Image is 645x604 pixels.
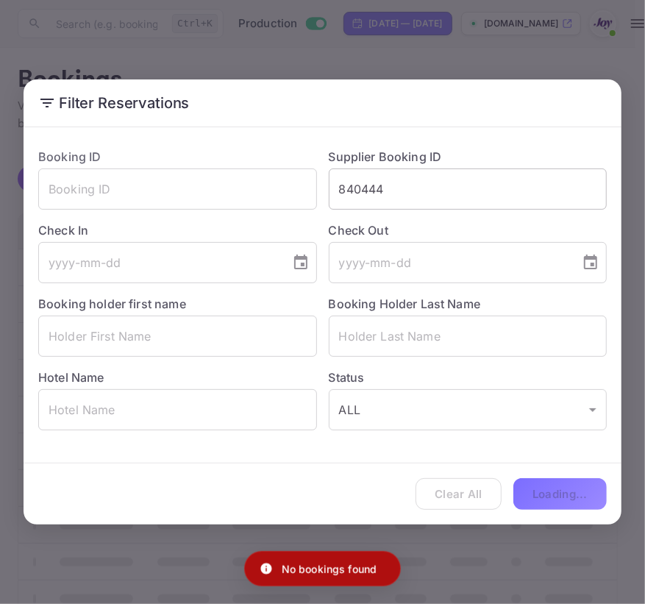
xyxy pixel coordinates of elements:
[329,242,571,283] input: yyyy-mm-dd
[329,389,607,430] div: ALL
[329,369,607,386] label: Status
[38,296,186,311] label: Booking holder first name
[576,248,605,277] button: Choose date
[38,370,104,385] label: Hotel Name
[38,316,317,357] input: Holder First Name
[329,316,607,357] input: Holder Last Name
[38,389,317,430] input: Hotel Name
[38,168,317,210] input: Booking ID
[329,296,481,311] label: Booking Holder Last Name
[329,149,442,164] label: Supplier Booking ID
[38,221,317,239] label: Check In
[38,242,280,283] input: yyyy-mm-dd
[38,149,101,164] label: Booking ID
[286,248,316,277] button: Choose date
[329,168,607,210] input: Supplier Booking ID
[24,79,621,127] h2: Filter Reservations
[282,561,377,577] p: No bookings found
[329,221,607,239] label: Check Out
